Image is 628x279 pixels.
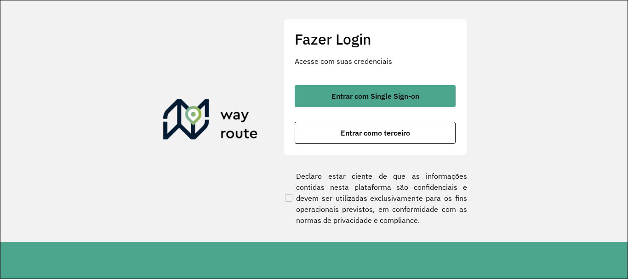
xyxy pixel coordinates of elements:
button: button [295,122,456,144]
img: Roteirizador AmbevTech [163,99,258,143]
p: Acesse com suas credenciais [295,56,456,67]
span: Entrar como terceiro [341,129,410,137]
h2: Fazer Login [295,30,456,48]
span: Entrar com Single Sign-on [331,92,419,100]
button: button [295,85,456,107]
label: Declaro estar ciente de que as informações contidas nesta plataforma são confidenciais e devem se... [283,171,467,226]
